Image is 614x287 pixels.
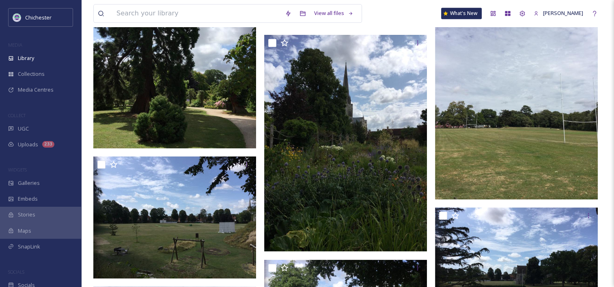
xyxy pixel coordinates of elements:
[18,195,38,203] span: Embeds
[18,211,35,218] span: Stories
[13,13,21,21] img: Logo_of_Chichester_District_Council.png
[441,8,482,19] a: What's New
[18,125,29,133] span: UGC
[18,141,38,148] span: Uploads
[93,156,256,278] img: A0719843-2FEB-416E-9B76-90AF06AC36C7.jpg
[42,141,54,148] div: 233
[8,269,24,275] span: SOCIALS
[8,112,26,118] span: COLLECT
[8,167,27,173] span: WIDGETS
[112,4,281,22] input: Search your library
[8,42,22,48] span: MEDIA
[530,5,587,21] a: [PERSON_NAME]
[18,243,40,251] span: SnapLink
[18,54,34,62] span: Library
[18,179,40,187] span: Galleries
[264,35,427,251] img: FE2DECB3-B903-4948-99FC-7D3E3CCAA7F6.jpg
[25,14,52,21] span: Chichester
[543,9,583,17] span: [PERSON_NAME]
[18,86,54,94] span: Media Centres
[18,227,31,235] span: Maps
[310,5,358,21] a: View all files
[18,70,45,78] span: Collections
